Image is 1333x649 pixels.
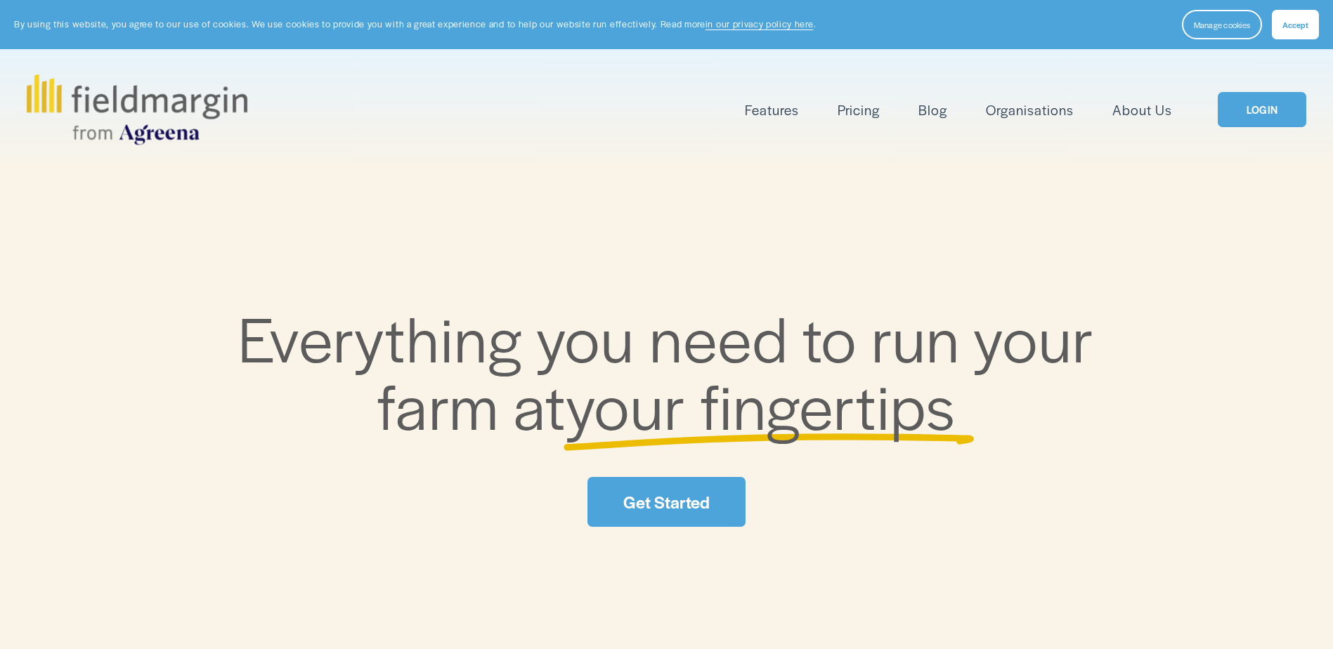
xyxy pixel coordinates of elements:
a: in our privacy policy here [705,18,814,30]
a: Get Started [587,477,745,527]
span: Manage cookies [1194,19,1250,30]
a: Pricing [838,98,880,122]
span: Features [745,100,799,120]
a: About Us [1112,98,1172,122]
button: Manage cookies [1182,10,1262,39]
a: folder dropdown [745,98,799,122]
span: Everything you need to run your farm at [238,293,1109,448]
span: Accept [1282,19,1308,30]
a: Blog [918,98,947,122]
span: your fingertips [566,360,956,448]
a: Organisations [986,98,1074,122]
button: Accept [1272,10,1319,39]
a: LOGIN [1218,92,1306,128]
img: fieldmargin.com [27,74,247,145]
p: By using this website, you agree to our use of cookies. We use cookies to provide you with a grea... [14,18,816,31]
